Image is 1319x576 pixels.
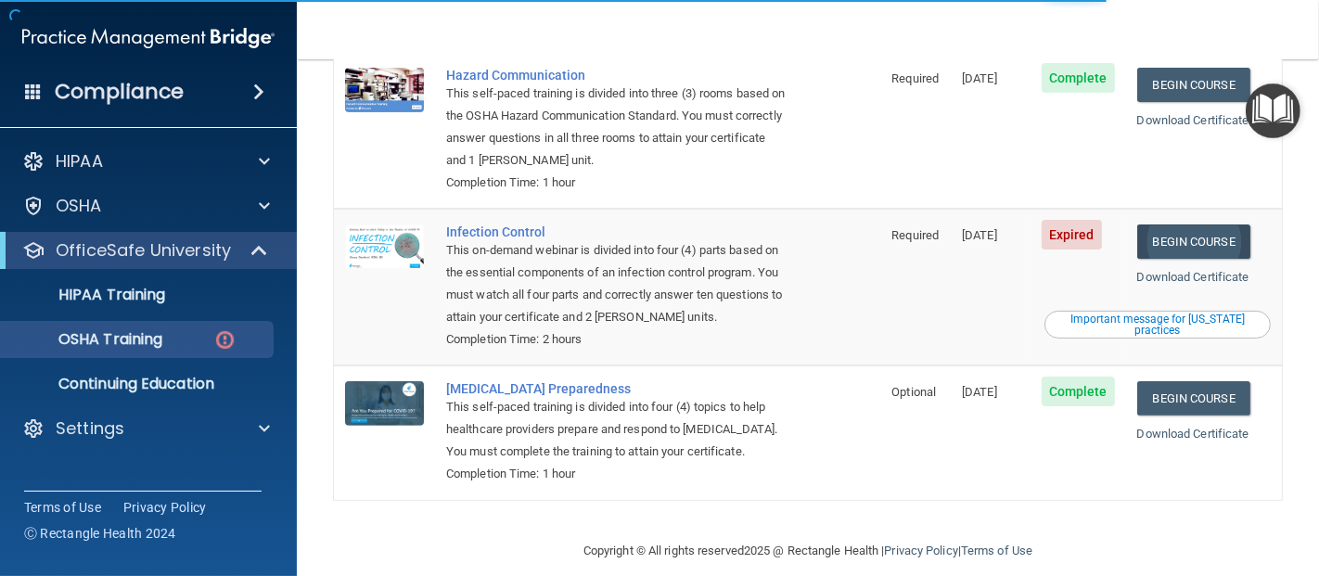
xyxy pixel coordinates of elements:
[22,239,269,262] a: OfficeSafe University
[1137,68,1250,102] a: Begin Course
[891,71,939,85] span: Required
[24,524,176,543] span: Ⓒ Rectangle Health 2024
[446,68,788,83] a: Hazard Communication
[446,83,788,172] div: This self-paced training is divided into three (3) rooms based on the OSHA Hazard Communication S...
[56,239,231,262] p: OfficeSafe University
[213,328,237,352] img: danger-circle.6113f641.png
[1047,314,1268,336] div: Important message for [US_STATE] practices
[1246,83,1300,138] button: Open Resource Center
[446,463,788,485] div: Completion Time: 1 hour
[22,195,270,217] a: OSHA
[1044,311,1271,339] button: Read this if you are a dental practitioner in the state of CA
[961,544,1032,557] a: Terms of Use
[884,544,957,557] a: Privacy Policy
[891,385,936,399] span: Optional
[1042,377,1115,406] span: Complete
[12,286,165,304] p: HIPAA Training
[1137,224,1250,259] a: Begin Course
[1137,113,1249,127] a: Download Certificate
[891,228,939,242] span: Required
[12,330,162,349] p: OSHA Training
[1042,220,1102,250] span: Expired
[446,172,788,194] div: Completion Time: 1 hour
[56,195,102,217] p: OSHA
[446,239,788,328] div: This on-demand webinar is divided into four (4) parts based on the essential components of an inf...
[22,19,275,57] img: PMB logo
[962,385,997,399] span: [DATE]
[1137,381,1250,416] a: Begin Course
[22,417,270,440] a: Settings
[962,71,997,85] span: [DATE]
[446,396,788,463] div: This self-paced training is divided into four (4) topics to help healthcare providers prepare and...
[962,228,997,242] span: [DATE]
[446,328,788,351] div: Completion Time: 2 hours
[22,150,270,173] a: HIPAA
[1137,270,1249,284] a: Download Certificate
[446,224,788,239] a: Infection Control
[1042,63,1115,93] span: Complete
[446,381,788,396] a: [MEDICAL_DATA] Preparedness
[12,375,265,393] p: Continuing Education
[1137,427,1249,441] a: Download Certificate
[24,498,101,517] a: Terms of Use
[123,498,207,517] a: Privacy Policy
[56,150,103,173] p: HIPAA
[56,417,124,440] p: Settings
[55,79,184,105] h4: Compliance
